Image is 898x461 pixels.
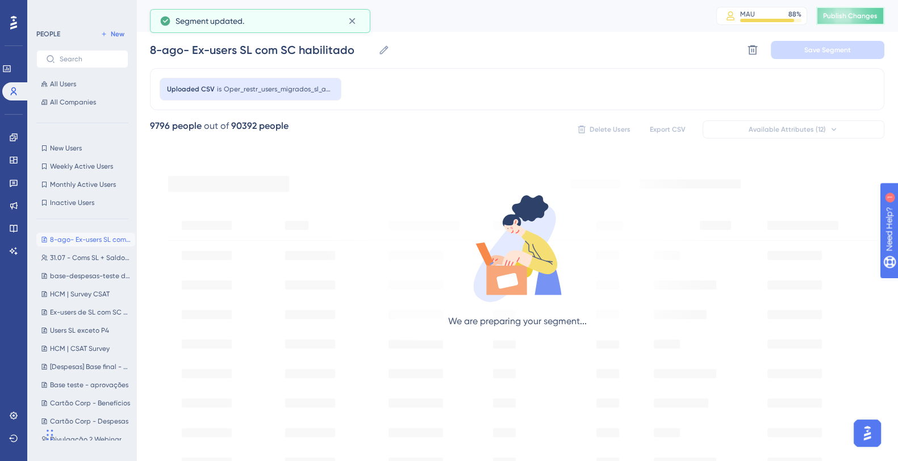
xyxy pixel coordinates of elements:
span: All Users [50,79,76,89]
span: [Despesas] Base final - Aprovações [50,362,131,371]
span: Delete Users [590,125,630,134]
button: Export CSV [639,120,696,139]
span: Cartão Corp - Despesas [50,417,128,426]
span: New [111,30,124,39]
span: Segment updated. [176,14,244,28]
button: Save Segment [771,41,884,59]
button: New Users [36,141,128,155]
button: base-despesas-teste de usabilidade [36,269,135,283]
button: HCM | CSAT Survey [36,342,135,355]
iframe: UserGuiding AI Assistant Launcher [850,416,884,450]
button: Cartão Corp - Benefícios [36,396,135,410]
span: New Users [50,144,82,153]
span: Monthly Active Users [50,180,116,189]
button: Monthly Active Users [36,178,128,191]
span: Need Help? [27,3,71,16]
button: Publish Changes [816,7,884,25]
button: [Despesas] Base final - Aprovações [36,360,135,374]
span: Ex-users de SL com SC habilitado [50,308,131,317]
span: 31.07 - Coms SL + Saldo Caju [50,253,131,262]
span: Save Segment [804,45,851,55]
span: 8-ago- Ex-users SL com SC habilitado [50,235,131,244]
div: out of [204,119,229,133]
button: Ex-users de SL com SC habilitado [36,305,135,319]
div: 1 [79,6,82,15]
span: Weekly Active Users [50,162,113,171]
span: Users SL exceto P4 [50,326,109,335]
span: Oper_restr_users_migrados_sl_ago [224,85,334,94]
span: Export CSV [650,125,686,134]
span: base-despesas-teste de usabilidade [50,271,131,280]
div: 9796 people [150,119,202,133]
div: 90392 people [231,119,289,133]
button: Users SL exceto P4 [36,324,135,337]
button: HCM | Survey CSAT [36,287,135,301]
div: PEOPLE [36,30,60,39]
button: Inactive Users [36,196,128,209]
button: Base teste - aprovações [36,378,135,392]
button: All Users [36,77,128,91]
div: MAU [740,10,755,19]
button: Weekly Active Users [36,160,128,173]
button: All Companies [36,95,128,109]
div: People [150,8,688,24]
button: New [97,27,128,41]
div: We are preparing your segment... [448,315,587,328]
button: 31.07 - Coms SL + Saldo Caju [36,251,135,265]
span: All Companies [50,98,96,107]
input: Segment Name [150,42,374,58]
span: Available Attributes (12) [749,125,826,134]
div: Arrastar [47,418,53,452]
button: Cartão Corp - Despesas [36,414,135,428]
span: HCM | Survey CSAT [50,290,110,299]
span: HCM | CSAT Survey [50,344,110,353]
span: Divulgação 2 Webinar Saldo Caju PT 2 [50,435,131,444]
button: Available Attributes (12) [703,120,884,139]
span: Inactive Users [50,198,94,207]
span: Publish Changes [823,11,878,20]
span: Base teste - aprovações [50,380,128,389]
input: Search [60,55,119,63]
div: 88 % [788,10,801,19]
span: is [217,85,222,94]
button: Delete Users [575,120,632,139]
span: Uploaded CSV [167,85,215,94]
span: Cartão Corp - Benefícios [50,399,130,408]
button: Divulgação 2 Webinar Saldo Caju PT 2 [36,433,135,446]
button: 8-ago- Ex-users SL com SC habilitado [36,233,135,246]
